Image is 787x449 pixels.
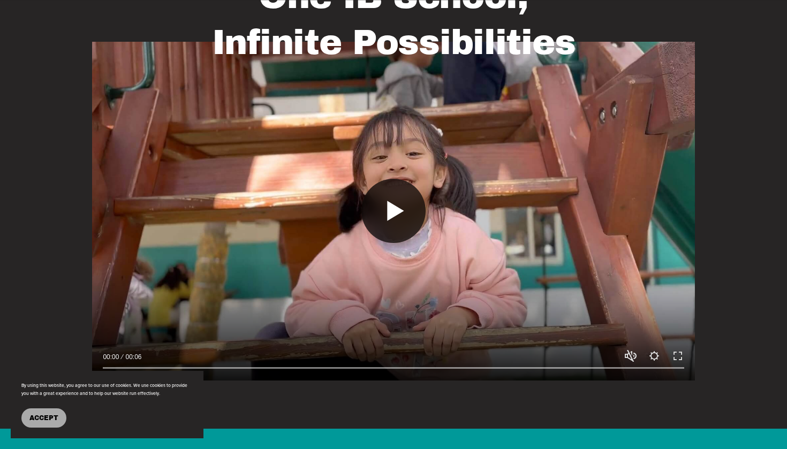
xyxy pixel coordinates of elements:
[11,371,203,439] section: Cookie banner
[361,179,426,243] button: Play
[122,352,144,362] div: Duration
[21,408,66,428] button: Accept
[29,414,58,422] span: Accept
[103,364,684,371] input: Seek
[21,382,193,398] p: By using this website, you agree to our use of cookies. We use cookies to provide you with a grea...
[103,352,122,362] div: Current time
